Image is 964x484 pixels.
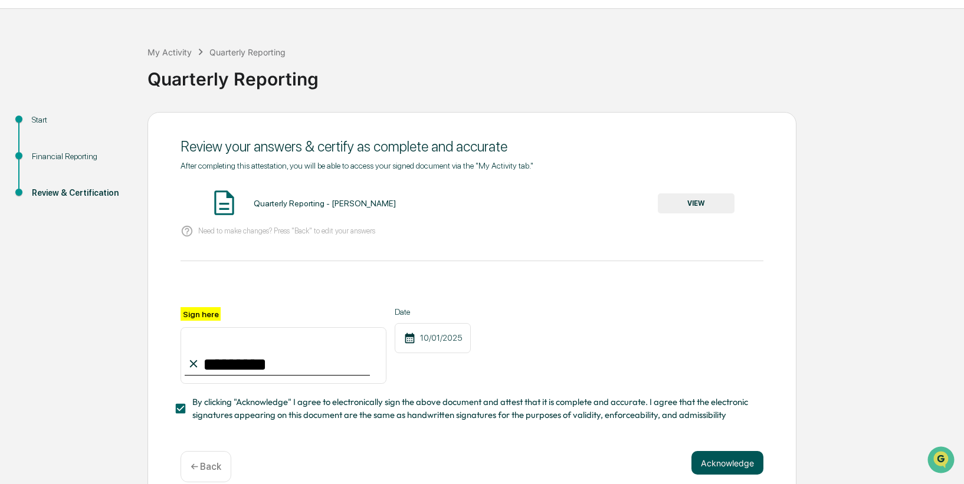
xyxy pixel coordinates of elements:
[192,396,754,422] span: By clicking "Acknowledge" I agree to electronically sign the above document and attest that it is...
[691,451,763,475] button: Acknowledge
[117,200,143,209] span: Pylon
[147,59,958,90] div: Quarterly Reporting
[12,172,21,182] div: 🔎
[24,149,76,160] span: Preclearance
[658,193,735,213] button: VIEW
[32,114,129,126] div: Start
[209,188,239,218] img: Document Icon
[7,166,79,187] a: 🔎Data Lookup
[254,199,396,208] div: Quarterly Reporting - [PERSON_NAME]
[926,445,958,477] iframe: Open customer support
[395,307,471,317] label: Date
[209,47,286,57] div: Quarterly Reporting
[12,90,33,111] img: 1746055101610-c473b297-6a78-478c-a979-82029cc54cd1
[198,226,375,235] p: Need to make changes? Press "Back" to edit your answers
[81,144,151,165] a: 🗄️Attestations
[181,307,221,321] label: Sign here
[12,25,215,44] p: How can we help?
[97,149,146,160] span: Attestations
[7,144,81,165] a: 🖐️Preclearance
[32,187,129,199] div: Review & Certification
[395,323,471,353] div: 10/01/2025
[147,47,192,57] div: My Activity
[24,171,74,183] span: Data Lookup
[181,138,763,155] div: Review your answers & certify as complete and accurate
[32,150,129,163] div: Financial Reporting
[86,150,95,159] div: 🗄️
[40,90,194,102] div: Start new chat
[12,150,21,159] div: 🖐️
[83,199,143,209] a: Powered byPylon
[191,461,221,472] p: ← Back
[181,161,533,170] span: After completing this attestation, you will be able to access your signed document via the "My Ac...
[201,94,215,108] button: Start new chat
[40,102,149,111] div: We're available if you need us!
